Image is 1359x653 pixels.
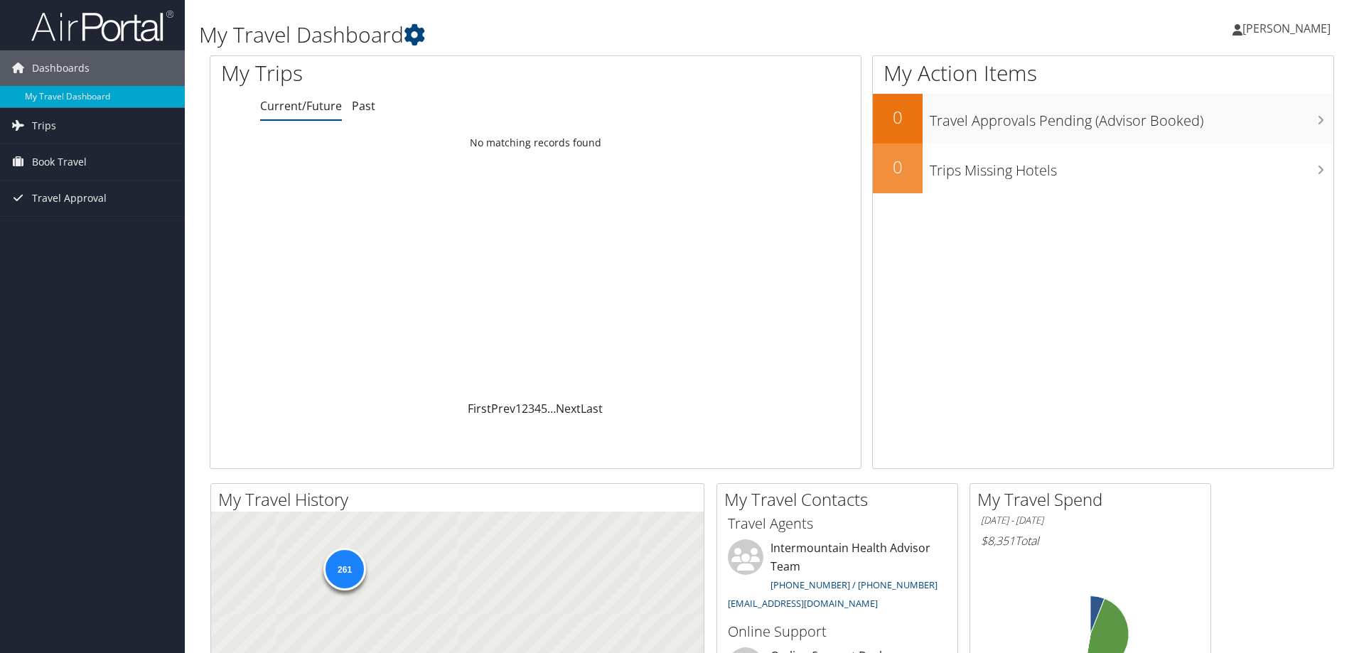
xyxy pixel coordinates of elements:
a: First [468,401,491,416]
a: Next [556,401,581,416]
span: Book Travel [32,144,87,180]
a: [EMAIL_ADDRESS][DOMAIN_NAME] [728,597,878,610]
span: Dashboards [32,50,90,86]
span: Travel Approval [32,180,107,216]
h6: [DATE] - [DATE] [981,514,1200,527]
span: [PERSON_NAME] [1242,21,1331,36]
h2: My Travel History [218,487,704,512]
a: 3 [528,401,535,416]
span: Trips [32,108,56,144]
h3: Trips Missing Hotels [930,153,1333,180]
a: Prev [491,401,515,416]
td: No matching records found [210,130,861,156]
span: … [547,401,556,416]
a: 0Travel Approvals Pending (Advisor Booked) [873,94,1333,144]
h3: Travel Agents [728,514,947,534]
span: $8,351 [981,533,1015,549]
h3: Travel Approvals Pending (Advisor Booked) [930,104,1333,131]
a: 1 [515,401,522,416]
h2: My Travel Contacts [724,487,957,512]
a: 4 [535,401,541,416]
a: 5 [541,401,547,416]
h2: 0 [873,155,923,179]
h3: Online Support [728,622,947,642]
a: Past [352,98,375,114]
h2: My Travel Spend [977,487,1210,512]
a: [PHONE_NUMBER] / [PHONE_NUMBER] [770,578,938,591]
a: 0Trips Missing Hotels [873,144,1333,193]
a: [PERSON_NAME] [1232,7,1345,50]
h1: My Action Items [873,58,1333,88]
div: 261 [323,548,366,590]
h6: Total [981,533,1200,549]
h1: My Trips [221,58,579,88]
a: Current/Future [260,98,342,114]
h1: My Travel Dashboard [199,20,963,50]
a: 2 [522,401,528,416]
h2: 0 [873,105,923,129]
a: Last [581,401,603,416]
img: airportal-logo.png [31,9,173,43]
li: Intermountain Health Advisor Team [721,539,954,615]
